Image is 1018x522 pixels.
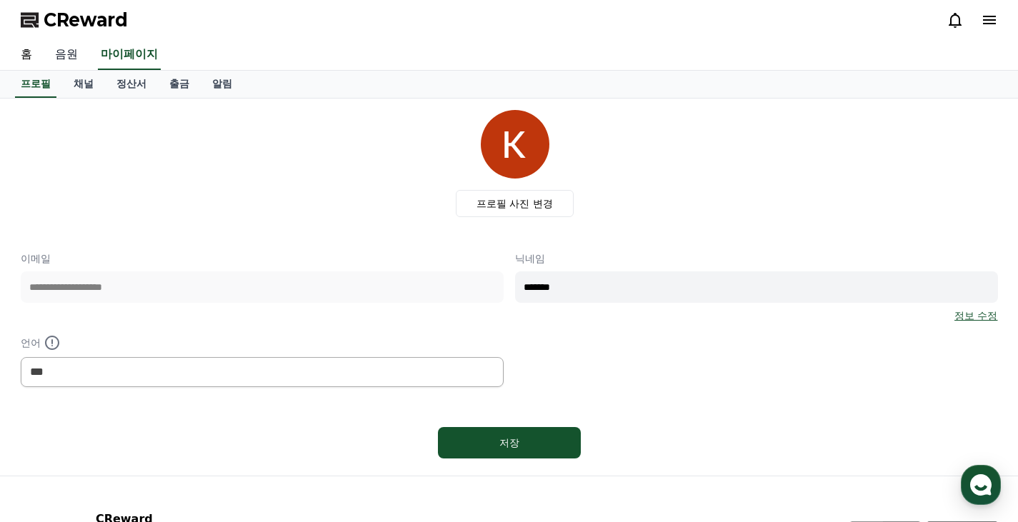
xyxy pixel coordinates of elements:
a: CReward [21,9,128,31]
img: profile_image [481,110,549,179]
a: 프로필 [15,71,56,98]
a: 홈 [9,40,44,70]
a: 음원 [44,40,89,70]
a: 알림 [201,71,244,98]
span: 설정 [221,425,238,436]
p: 닉네임 [515,251,998,266]
span: CReward [44,9,128,31]
p: 이메일 [21,251,504,266]
a: 설정 [184,403,274,439]
a: 정보 수정 [954,308,997,323]
p: 언어 [21,334,504,351]
a: 대화 [94,403,184,439]
label: 프로필 사진 변경 [456,190,574,217]
div: 저장 [466,436,552,450]
a: 마이페이지 [98,40,161,70]
a: 홈 [4,403,94,439]
a: 정산서 [105,71,158,98]
a: 출금 [158,71,201,98]
button: 저장 [438,427,581,458]
span: 대화 [131,426,148,437]
a: 채널 [62,71,105,98]
span: 홈 [45,425,54,436]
